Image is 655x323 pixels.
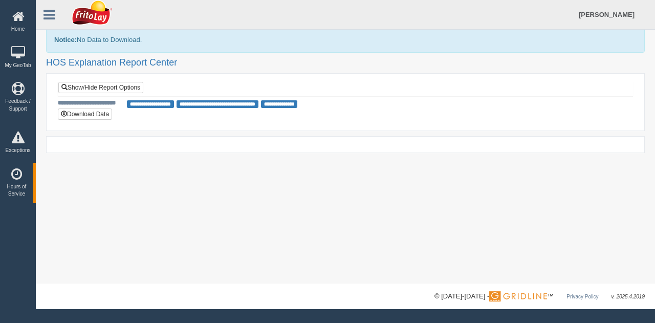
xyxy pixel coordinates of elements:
div: © [DATE]-[DATE] - ™ [434,291,645,302]
h2: HOS Explanation Report Center [46,58,645,68]
img: Gridline [489,291,547,302]
span: v. 2025.4.2019 [612,294,645,299]
a: Privacy Policy [566,294,598,299]
a: Show/Hide Report Options [58,82,143,93]
b: Notice: [54,36,77,44]
button: Download Data [58,109,112,120]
